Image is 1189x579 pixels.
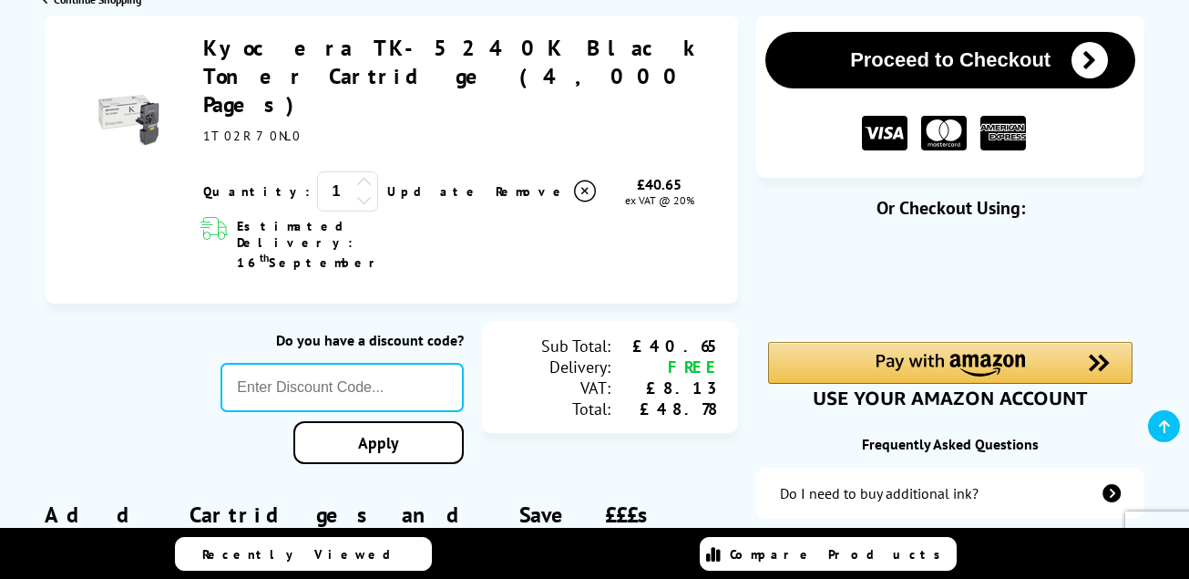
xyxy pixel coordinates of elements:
span: Remove [496,183,568,200]
a: Delete item from your basket [496,178,599,205]
div: Or Checkout Using: [756,196,1143,220]
span: ex VAT @ 20% [625,193,694,207]
span: Quantity: [203,183,310,200]
span: Recently Viewed [202,546,409,563]
img: American Express [980,116,1026,151]
img: Kyocera TK-5240K Black Toner Cartridge (4,000 Pages) [97,88,160,152]
div: £40.65 [599,175,720,193]
a: additional-ink [756,468,1143,519]
sup: th [260,251,269,264]
div: Sub Total: [500,336,610,357]
span: Compare Products [730,546,950,563]
div: FREE [610,357,721,377]
span: Estimated Delivery: 16 September [237,218,406,271]
input: Enter Discount Code... [220,363,463,412]
div: Amazon Pay - Use your Amazon account [768,342,1133,406]
button: Proceed to Checkout [765,32,1134,88]
div: £40.65 [610,336,721,357]
img: MASTER CARD [921,116,967,151]
div: Frequently Asked Questions [756,435,1143,453]
div: Do I need to buy additional ink? [780,484,979,502]
a: Compare Products [700,537,957,571]
span: 1T02R70NL0 [203,128,302,144]
a: Kyocera TK-5240K Black Toner Cartridge (4,000 Pages) [203,34,706,119]
div: £48.78 [610,398,721,419]
img: VISA [862,116,907,151]
iframe: PayPal [768,249,1133,311]
a: Update [387,183,481,200]
div: VAT: [500,377,610,398]
div: Do you have a discount code? [220,331,463,349]
a: Apply [293,421,464,464]
div: Delivery: [500,357,610,377]
div: £8.13 [610,377,721,398]
div: Total: [500,398,610,419]
div: Add Cartridges and Save £££s [45,473,738,579]
a: Recently Viewed [175,537,432,571]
